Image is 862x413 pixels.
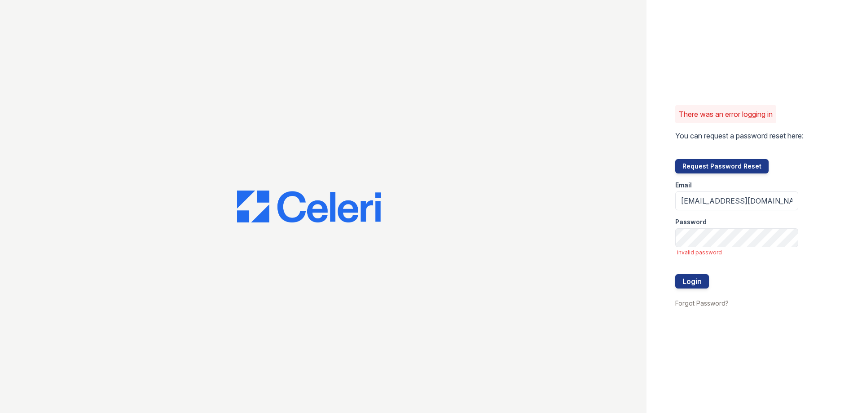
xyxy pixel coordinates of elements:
[675,299,729,307] a: Forgot Password?
[679,109,773,120] p: There was an error logging in
[677,249,798,256] span: invalid password
[237,191,381,223] img: CE_Logo_Blue-a8612792a0a2168367f1c8372b55b34899dd931a85d93a1a3d3e32e68fde9ad4.png
[675,274,709,289] button: Login
[675,130,804,141] p: You can request a password reset here:
[675,181,692,190] label: Email
[675,218,707,226] label: Password
[675,159,769,173] button: Request Password Reset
